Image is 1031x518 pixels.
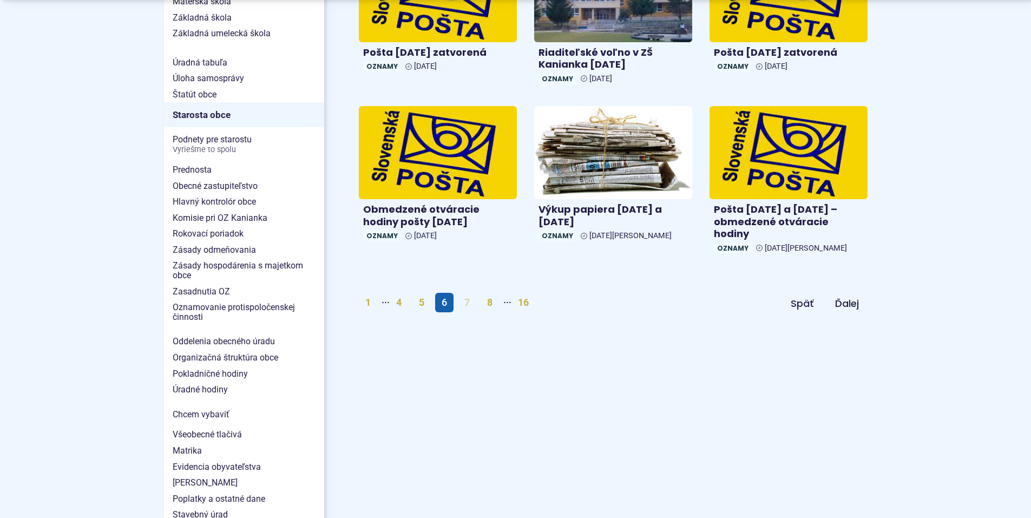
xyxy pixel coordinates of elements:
[173,210,316,226] span: Komisie pri OZ Kanianka
[164,427,324,443] a: Všeobecné tlačivá
[791,297,813,310] span: Späť
[539,204,688,228] h4: Výkup papiera [DATE] a [DATE]
[589,231,672,240] span: [DATE][PERSON_NAME]
[382,293,390,312] span: ···
[173,87,316,103] span: Štatút obce
[589,74,612,83] span: [DATE]
[164,366,324,382] a: Pokladničné hodiny
[173,132,316,157] span: Podnety pre starostu
[164,333,324,350] a: Oddelenia obecného úradu
[173,162,316,178] span: Prednosta
[173,194,316,210] span: Hlavný kontrolór obce
[534,106,692,246] a: Výkup papiera [DATE] a [DATE] Oznamy [DATE][PERSON_NAME]
[414,62,437,71] span: [DATE]
[714,47,863,59] h4: Pošta [DATE] zatvorená
[714,61,752,72] span: Oznamy
[173,10,316,26] span: Základná škola
[173,427,316,443] span: Všeobecné tlačivá
[173,146,316,154] span: Vyriešme to spolu
[826,294,868,313] a: Ďalej
[173,107,316,123] span: Starosta obce
[173,284,316,300] span: Zasadnutia OZ
[458,293,476,312] a: 7
[173,226,316,242] span: Rokovací poriadok
[782,294,822,313] a: Späť
[173,459,316,475] span: Evidencia obyvateľstva
[359,293,377,312] a: 1
[710,106,868,258] a: Pošta [DATE] a [DATE] – obmedzené otváracie hodiny Oznamy [DATE][PERSON_NAME]
[164,350,324,366] a: Organizačná štruktúra obce
[164,210,324,226] a: Komisie pri OZ Kanianka
[173,443,316,459] span: Matrika
[164,87,324,103] a: Štatút obce
[164,194,324,210] a: Hlavný kontrolór obce
[164,55,324,71] a: Úradná tabuľa
[164,299,324,325] a: Oznamovanie protispoločenskej činnosti
[164,10,324,26] a: Základná škola
[173,491,316,507] span: Poplatky a ostatné dane
[173,366,316,382] span: Pokladničné hodiny
[173,333,316,350] span: Oddelenia obecného úradu
[173,55,316,71] span: Úradná tabuľa
[164,242,324,258] a: Zásady odmeňovania
[173,475,316,491] span: [PERSON_NAME]
[164,102,324,127] a: Starosta obce
[539,73,576,84] span: Oznamy
[164,382,324,398] a: Úradné hodiny
[164,459,324,475] a: Evidencia obyvateľstva
[173,25,316,42] span: Základná umelecká škola
[765,244,847,253] span: [DATE][PERSON_NAME]
[173,299,316,325] span: Oznamovanie protispoločenskej činnosti
[539,47,688,71] h4: Riaditeľské voľno v ZŠ Kanianka [DATE]
[173,350,316,366] span: Organizačná štruktúra obce
[363,230,401,241] span: Oznamy
[173,406,316,423] span: Chcem vybaviť
[503,293,511,312] span: ···
[164,226,324,242] a: Rokovací poriadok
[164,132,324,157] a: Podnety pre starostuVyriešme to spolu
[765,62,787,71] span: [DATE]
[164,475,324,491] a: [PERSON_NAME]
[164,258,324,283] a: Zásady hospodárenia s majetkom obce
[481,293,499,312] a: 8
[164,178,324,194] a: Obecné zastupiteľstvo
[164,443,324,459] a: Matrika
[435,293,454,312] span: 6
[164,406,324,423] a: Chcem vybaviť
[363,204,513,228] h4: Obmedzené otváracie hodiny pošty [DATE]
[173,178,316,194] span: Obecné zastupiteľstvo
[363,47,513,59] h4: Pošta [DATE] zatvorená
[164,25,324,42] a: Základná umelecká škola
[173,382,316,398] span: Úradné hodiny
[164,162,324,178] a: Prednosta
[363,61,401,72] span: Oznamy
[164,70,324,87] a: Úloha samosprávy
[390,293,408,312] a: 4
[164,491,324,507] a: Poplatky a ostatné dane
[835,297,859,310] span: Ďalej
[511,293,535,312] a: 16
[359,106,517,246] a: Obmedzené otváracie hodiny pošty [DATE] Oznamy [DATE]
[173,258,316,283] span: Zásady hospodárenia s majetkom obce
[412,293,431,312] a: 5
[173,70,316,87] span: Úloha samosprávy
[414,231,437,240] span: [DATE]
[164,284,324,300] a: Zasadnutia OZ
[714,242,752,254] span: Oznamy
[714,204,863,240] h4: Pošta [DATE] a [DATE] – obmedzené otváracie hodiny
[173,242,316,258] span: Zásady odmeňovania
[539,230,576,241] span: Oznamy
